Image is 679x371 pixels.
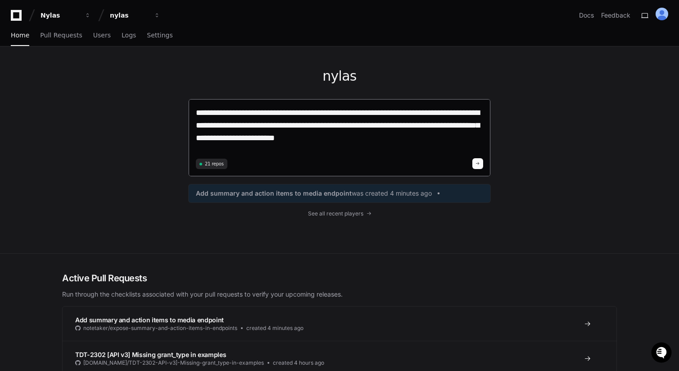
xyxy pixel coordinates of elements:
button: nylas [106,7,164,23]
div: Start new chat [31,67,148,76]
a: Logs [122,25,136,46]
a: Powered byPylon [63,94,109,101]
div: nylas [110,11,149,20]
a: See all recent players [188,210,491,217]
div: Nylas [41,11,79,20]
span: See all recent players [308,210,363,217]
a: Add summary and action items to media endpointwas created 4 minutes ago [196,189,483,198]
button: Nylas [37,7,95,23]
span: [DOMAIN_NAME]/TDT-2302-API-v3]-Missing-grant_type-in-examples [83,359,264,366]
span: Add summary and action items to media endpoint [196,189,352,198]
button: Start new chat [153,70,164,81]
span: Add summary and action items to media endpoint [75,316,224,324]
span: Users [93,32,111,38]
a: Settings [147,25,172,46]
span: was created 4 minutes ago [352,189,432,198]
span: created 4 hours ago [273,359,324,366]
span: 21 repos [205,160,224,167]
a: Docs [579,11,594,20]
h1: nylas [188,68,491,84]
span: Logs [122,32,136,38]
span: notetaker/expose-summary-and-action-items-in-endpoints [83,325,237,332]
p: Run through the checklists associated with your pull requests to verify your upcoming releases. [62,290,617,299]
span: Pull Requests [40,32,82,38]
span: Home [11,32,29,38]
span: Pylon [90,95,109,101]
a: Pull Requests [40,25,82,46]
span: Settings [147,32,172,38]
span: TDT-2302 [API v3] Missing grant_type in examples [75,351,226,358]
button: Feedback [601,11,630,20]
span: created 4 minutes ago [246,325,303,332]
img: PlayerZero [9,9,27,27]
img: 1736555170064-99ba0984-63c1-480f-8ee9-699278ef63ed [9,67,25,83]
h2: Active Pull Requests [62,272,617,284]
a: Home [11,25,29,46]
a: Users [93,25,111,46]
img: ALV-UjUf_uvQDLQblFsaEXgezeouugehySh02_WqWquImCIclL0JUoZddtNw0CFpwTmVZIwZB7D0c_-1MdF3iw_E6GrHiBa1R... [656,8,668,20]
iframe: Open customer support [650,341,674,366]
div: We're available if you need us! [31,76,114,83]
a: Add summary and action items to media endpointnotetaker/expose-summary-and-action-items-in-endpoi... [63,307,616,341]
div: Welcome [9,36,164,50]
